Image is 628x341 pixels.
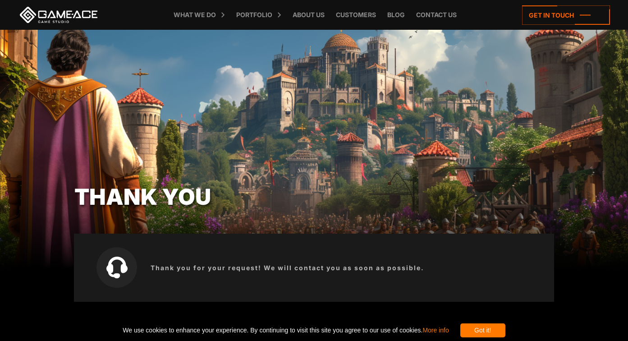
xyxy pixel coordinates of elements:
[123,323,449,337] span: We use cookies to enhance your experience. By continuing to visit this site you agree to our use ...
[522,5,610,25] a: Get in touch
[422,327,449,334] a: More info
[74,234,554,302] div: Thank you for your request! We will contact you as soon as possible.
[460,323,505,337] div: Got it!
[74,180,555,213] div: Thank you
